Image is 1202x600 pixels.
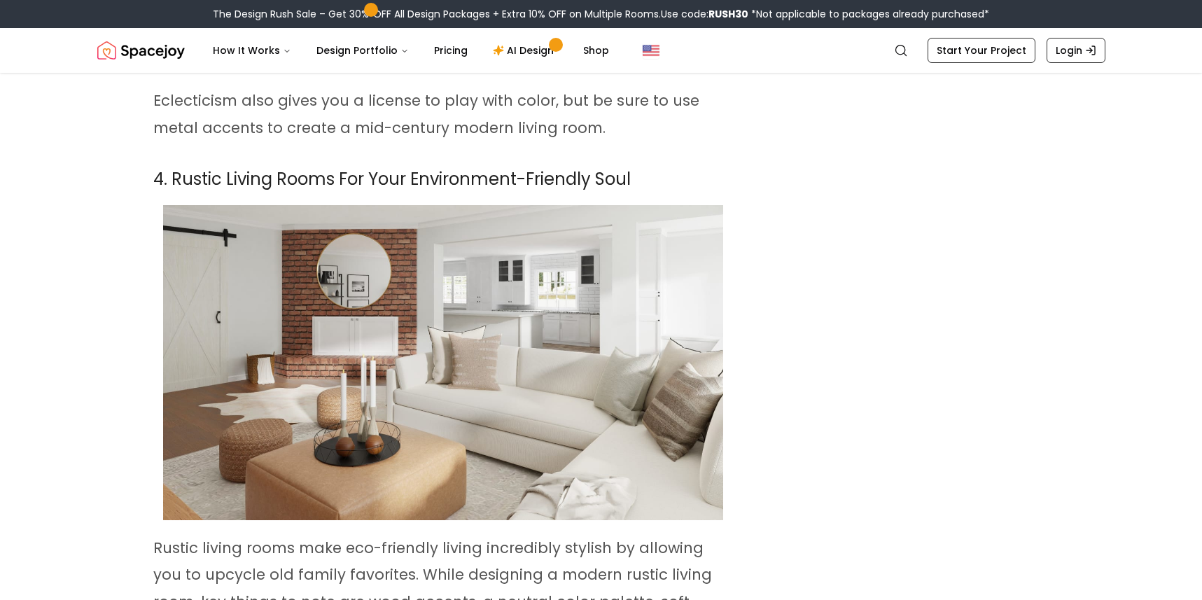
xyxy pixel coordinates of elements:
[163,205,723,520] img: modern rustic living room
[97,36,185,64] a: Spacejoy
[708,7,748,21] b: RUSH30
[153,167,631,190] span: 4. Rustic Living Rooms For Your Environment-Friendly Soul
[748,7,989,21] span: *Not applicable to packages already purchased*
[1047,38,1105,63] a: Login
[643,42,659,59] img: United States
[213,7,989,21] div: The Design Rush Sale – Get 30% OFF All Design Packages + Extra 10% OFF on Multiple Rooms.
[97,28,1105,73] nav: Global
[305,36,420,64] button: Design Portfolio
[202,36,302,64] button: How It Works
[482,36,569,64] a: AI Design
[153,90,699,137] span: Eclecticism also gives you a license to play with color, but be sure to use metal accents to crea...
[202,36,620,64] nav: Main
[572,36,620,64] a: Shop
[928,38,1035,63] a: Start Your Project
[97,36,185,64] img: Spacejoy Logo
[661,7,748,21] span: Use code:
[423,36,479,64] a: Pricing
